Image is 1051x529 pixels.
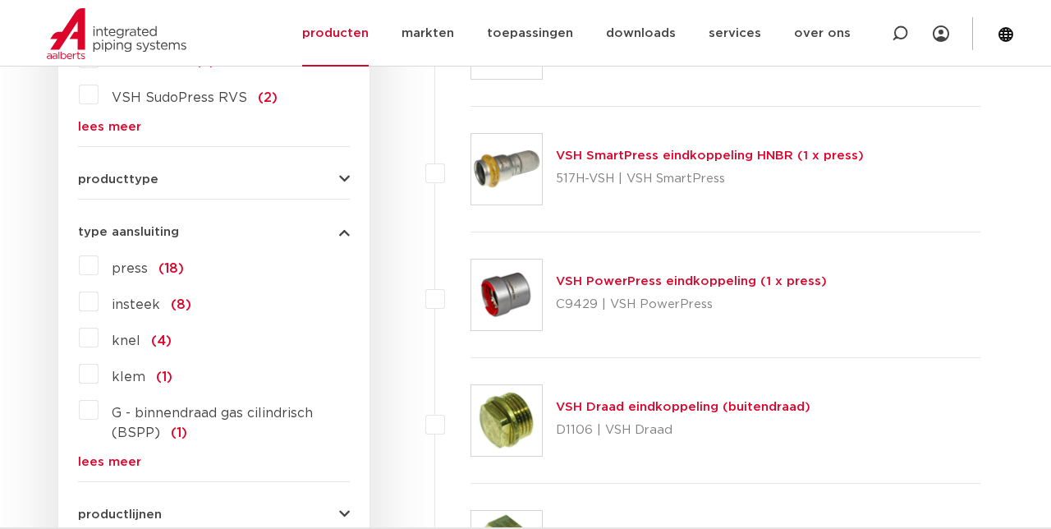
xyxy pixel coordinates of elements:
[156,370,172,384] span: (1)
[112,298,160,311] span: insteek
[78,508,162,521] span: productlijnen
[78,456,350,468] a: lees meer
[78,508,350,521] button: productlijnen
[78,173,158,186] span: producttype
[112,370,145,384] span: klem
[158,262,184,275] span: (18)
[471,260,542,330] img: Thumbnail for VSH PowerPress eindkoppeling (1 x press)
[471,134,542,205] img: Thumbnail for VSH SmartPress eindkoppeling HNBR (1 x press)
[78,226,350,238] button: type aansluiting
[556,417,810,444] p: D1106 | VSH Draad
[112,91,247,104] span: VSH SudoPress RVS
[556,292,827,318] p: C9429 | VSH PowerPress
[112,407,313,439] span: G - binnendraad gas cilindrisch (BSPP)
[471,385,542,456] img: Thumbnail for VSH Draad eindkoppeling (buitendraad)
[556,166,864,192] p: 517H-VSH | VSH SmartPress
[171,426,187,439] span: (1)
[78,121,350,133] a: lees meer
[258,91,278,104] span: (2)
[78,226,179,238] span: type aansluiting
[151,334,172,347] span: (4)
[556,149,864,162] a: VSH SmartPress eindkoppeling HNBR (1 x press)
[78,173,350,186] button: producttype
[556,401,810,413] a: VSH Draad eindkoppeling (buitendraad)
[112,262,148,275] span: press
[556,275,827,287] a: VSH PowerPress eindkoppeling (1 x press)
[112,334,140,347] span: knel
[171,298,191,311] span: (8)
